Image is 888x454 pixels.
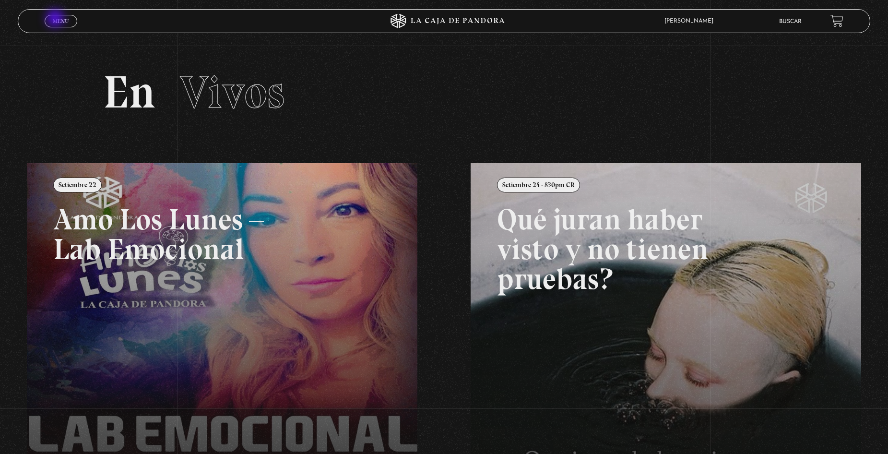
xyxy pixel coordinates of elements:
span: Cerrar [49,26,72,33]
h2: En [103,70,785,115]
a: View your shopping cart [830,14,843,27]
span: Menu [53,18,69,24]
a: Buscar [779,19,802,24]
span: [PERSON_NAME] [660,18,723,24]
span: Vivos [180,65,284,119]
